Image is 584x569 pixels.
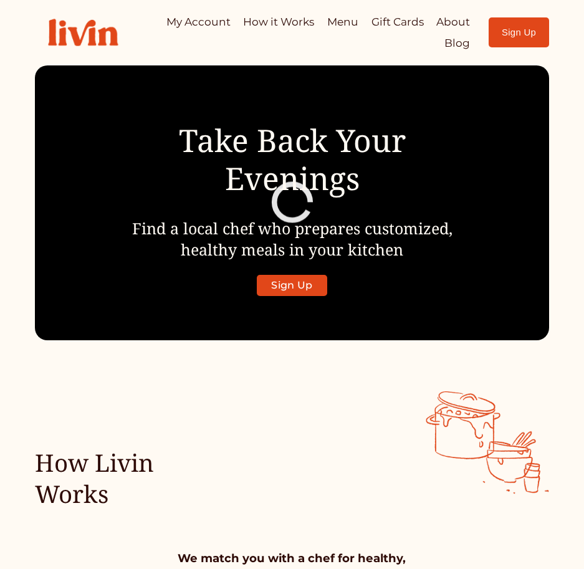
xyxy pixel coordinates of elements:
[257,275,328,297] a: Sign Up
[166,11,231,32] a: My Account
[179,119,414,199] span: Take Back Your Evenings
[35,6,131,59] img: Livin
[35,447,223,509] h2: How Livin Works
[132,218,452,260] span: Find a local chef who prepares customized, healthy meals in your kitchen
[243,11,314,32] a: How it Works
[489,17,549,47] a: Sign Up
[444,32,470,54] a: Blog
[327,11,358,32] a: Menu
[436,11,470,32] a: About
[371,11,424,32] a: Gift Cards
